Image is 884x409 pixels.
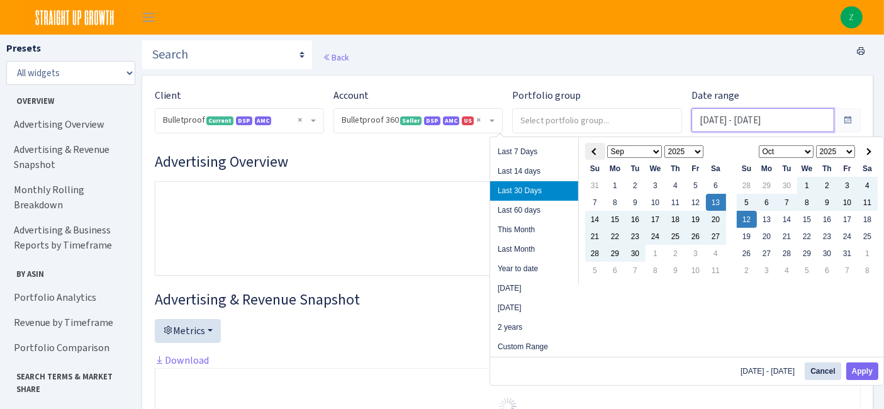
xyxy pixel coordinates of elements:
a: Back [323,52,349,63]
li: Last 7 Days [490,142,578,162]
li: Custom Range [490,337,578,357]
td: 5 [797,262,817,279]
span: By ASIN [7,263,131,280]
button: Metrics [155,319,221,343]
li: Last 30 Days [490,181,578,201]
td: 4 [777,262,797,279]
span: Search Terms & Market Share [7,366,131,395]
td: 8 [605,194,625,211]
a: Monthly Rolling Breakdown [6,177,132,218]
td: 8 [858,262,878,279]
li: Last 14 days [490,162,578,181]
span: Current [206,116,233,125]
td: 19 [737,228,757,245]
td: 30 [777,177,797,194]
span: Bulletproof 360 <span class="badge badge-success">Seller</span><span class="badge badge-primary">... [342,114,487,126]
a: Z [841,6,863,28]
span: Bulletproof <span class="badge badge-success">Current</span><span class="badge badge-primary">DSP... [163,114,308,126]
td: 8 [646,262,666,279]
th: Fr [686,160,706,177]
td: 29 [605,245,625,262]
li: 2 years [490,318,578,337]
td: 7 [777,194,797,211]
td: 7 [585,194,605,211]
td: 5 [585,262,605,279]
a: Revenue by Timeframe [6,310,132,335]
a: Advertising Overview [6,112,132,137]
td: 23 [625,228,646,245]
td: 6 [757,194,777,211]
td: 31 [837,245,858,262]
td: 16 [625,211,646,228]
td: 10 [837,194,858,211]
label: Presets [6,41,41,56]
td: 26 [737,245,757,262]
label: Client [155,88,181,103]
td: 18 [666,211,686,228]
li: Last Month [490,240,578,259]
td: 1 [605,177,625,194]
td: 24 [837,228,858,245]
td: 30 [625,245,646,262]
td: 1 [797,177,817,194]
td: 9 [625,194,646,211]
td: 3 [686,245,706,262]
th: Su [737,160,757,177]
th: Th [817,160,837,177]
td: 6 [817,262,837,279]
h3: Widget #1 [155,153,861,171]
td: 7 [837,262,858,279]
th: Sa [858,160,878,177]
td: 4 [666,177,686,194]
label: Account [333,88,369,103]
td: 20 [706,211,726,228]
td: 14 [585,211,605,228]
td: 2 [737,262,757,279]
input: Select portfolio group... [513,109,681,132]
span: US [462,116,474,125]
td: 6 [706,177,726,194]
th: We [797,160,817,177]
td: 8 [797,194,817,211]
td: 4 [858,177,878,194]
td: 27 [757,245,777,262]
td: 20 [757,228,777,245]
td: 29 [757,177,777,194]
a: Portfolio Analytics [6,285,132,310]
td: 9 [817,194,837,211]
td: 30 [817,245,837,262]
td: 11 [706,262,726,279]
th: Tu [777,160,797,177]
td: 7 [625,262,646,279]
li: Year to date [490,259,578,279]
td: 17 [837,211,858,228]
td: 21 [585,228,605,245]
td: 14 [777,211,797,228]
label: Date range [691,88,739,103]
th: Th [666,160,686,177]
td: 2 [817,177,837,194]
span: Seller [400,116,422,125]
li: Last 60 days [490,201,578,220]
td: 5 [686,177,706,194]
span: [DATE] - [DATE] [741,367,800,375]
button: Toggle navigation [133,7,164,28]
td: 2 [666,245,686,262]
td: 5 [737,194,757,211]
td: 23 [817,228,837,245]
span: Amazon Marketing Cloud [443,116,459,125]
a: Advertising & Business Reports by Timeframe [6,218,132,258]
td: 28 [777,245,797,262]
td: 15 [605,211,625,228]
td: 16 [817,211,837,228]
th: Mo [605,160,625,177]
td: 27 [706,228,726,245]
td: 3 [646,177,666,194]
td: 12 [686,194,706,211]
span: Amazon Marketing Cloud [255,116,271,125]
th: Mo [757,160,777,177]
span: Remove all items [476,114,481,126]
a: Portfolio Comparison [6,335,132,361]
td: 18 [858,211,878,228]
td: 28 [737,177,757,194]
